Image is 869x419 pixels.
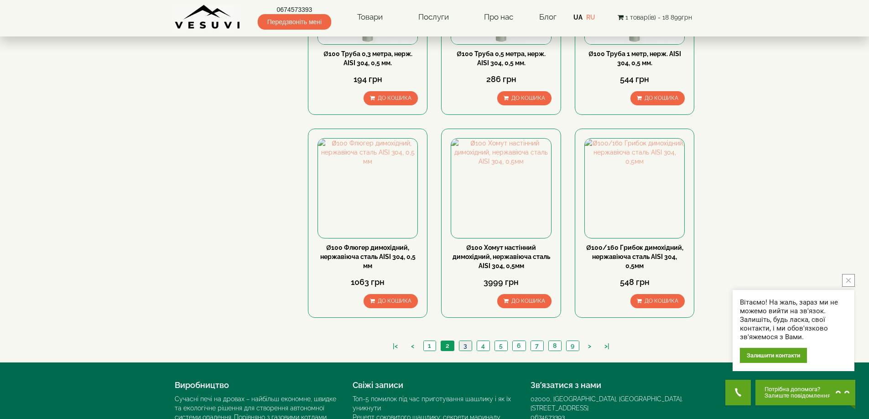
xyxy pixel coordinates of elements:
span: 2 [446,342,449,349]
span: Залиште повідомлення [765,393,831,399]
div: 1063 грн [317,276,418,288]
a: 9 [566,341,579,351]
img: Завод VESUVI [175,5,241,30]
a: Товари [348,7,392,28]
span: До кошика [645,95,678,101]
a: 1 [423,341,436,351]
button: До кошика [630,91,685,105]
a: |< [388,341,402,351]
span: До кошика [378,95,411,101]
a: Ø100 Труба 0,5 метра, нерж. AISI 304, 0,5 мм. [457,50,546,67]
div: 286 грн [451,73,551,85]
h4: Зв’язатися з нами [531,381,695,390]
div: Вітаємо! На жаль, зараз ми не можемо вийти на зв'язок. Залишіть, будь ласка, свої контакти, і ми ... [740,298,847,341]
button: Get Call button [725,380,751,405]
a: RU [586,14,595,21]
a: Ø100 Флюгер димохідний, нержавіюча сталь AISI 304, 0,5 мм [320,244,416,269]
img: Ø100 Хомут настінний димохідний, нержавіюча сталь AISI 304, 0,5мм [451,139,551,238]
a: Топ-5 помилок під час приготування шашлику і як їх уникнути [353,395,511,412]
a: Ø100/160 Грибок димохідний, нержавіюча сталь AISI 304, 0,5мм [586,244,683,269]
span: До кошика [511,95,545,101]
a: 7 [531,341,543,351]
span: До кошика [645,298,678,304]
span: Передзвоніть мені [258,14,331,30]
a: Ø100 Труба 0,3 метра, нерж. AISI 304, 0,5 мм. [323,50,412,67]
a: 6 [512,341,526,351]
div: 548 грн [584,276,685,288]
button: До кошика [364,91,418,105]
h4: Свіжі записи [353,381,517,390]
button: До кошика [630,294,685,308]
div: Залишити контакти [740,348,807,363]
a: 3 [459,341,472,351]
a: 0674573393 [258,5,331,14]
span: До кошика [511,298,545,304]
a: UA [573,14,583,21]
a: 5 [494,341,507,351]
button: До кошика [497,91,552,105]
a: Ø100 Труба 1 метр, нерж. AISI 304, 0,5 мм. [588,50,681,67]
a: 8 [548,341,561,351]
button: Chat button [755,380,855,405]
button: До кошика [497,294,552,308]
h4: Виробництво [175,381,339,390]
button: close button [842,274,855,287]
button: 1 товар(ів) - 18 899грн [615,12,695,22]
button: До кошика [364,294,418,308]
div: 544 грн [584,73,685,85]
div: 194 грн [317,73,418,85]
span: До кошика [378,298,411,304]
a: < [406,341,419,351]
a: 4 [477,341,489,351]
div: 02000, [GEOGRAPHIC_DATA], [GEOGRAPHIC_DATA]. [STREET_ADDRESS] [531,394,695,413]
a: Блог [539,12,557,21]
img: Ø100/160 Грибок димохідний, нержавіюча сталь AISI 304, 0,5мм [585,139,684,238]
a: Послуги [409,7,458,28]
div: 3999 грн [451,276,551,288]
img: Ø100 Флюгер димохідний, нержавіюча сталь AISI 304, 0,5 мм [318,139,417,238]
a: Ø100 Хомут настінний димохідний, нержавіюча сталь AISI 304, 0,5мм [453,244,550,269]
a: Про нас [475,7,522,28]
span: Потрібна допомога? [765,386,831,393]
a: >| [600,341,614,351]
a: > [583,341,596,351]
span: 1 товар(ів) - 18 899грн [625,14,692,21]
